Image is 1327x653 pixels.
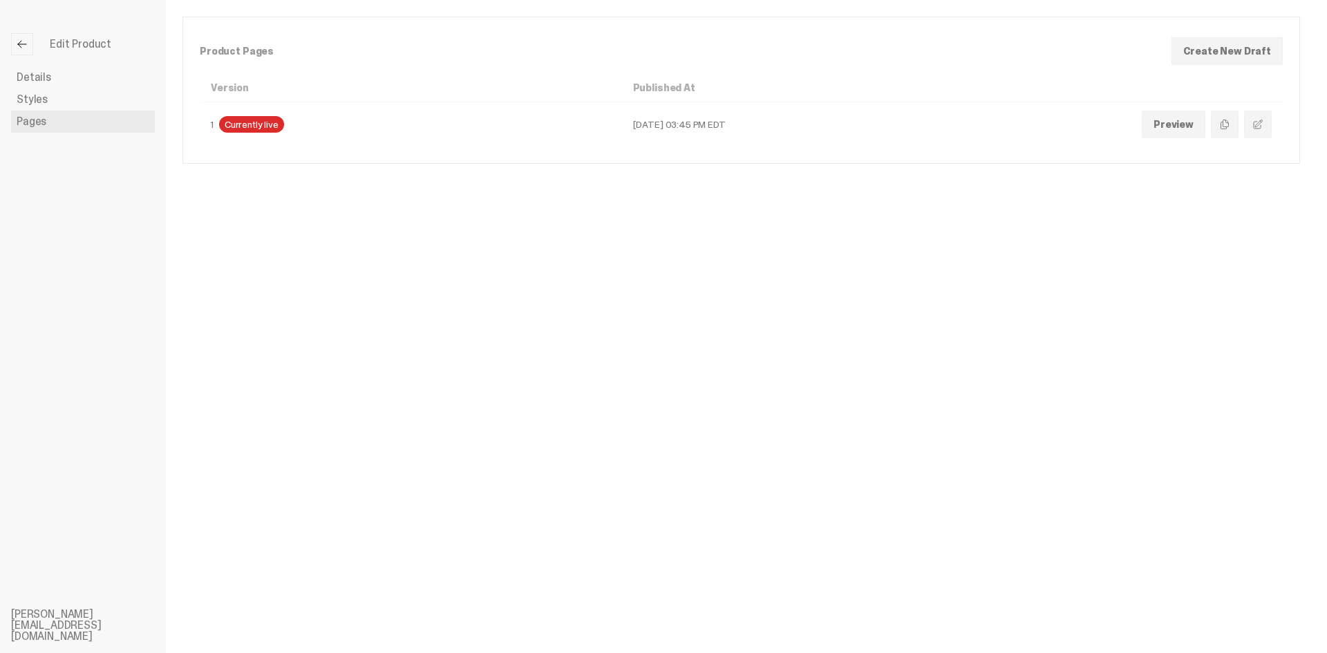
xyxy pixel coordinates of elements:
span: Pages [17,116,46,127]
a: Preview [1142,111,1205,138]
div: Currently live [219,116,284,133]
span: Styles [17,94,48,105]
button: Create New Draft [1171,37,1283,65]
a: Pages [11,111,155,133]
span: Edit Product [50,39,111,50]
p: Product Pages [200,46,1171,56]
li: [PERSON_NAME][EMAIL_ADDRESS][DOMAIN_NAME] [11,609,177,642]
td: [DATE] 03:45 PM EDT [622,102,1131,147]
span: Details [17,72,51,83]
th: Version [200,74,622,102]
th: Published At [622,74,1131,102]
a: Styles [11,88,155,111]
div: 1 [211,116,611,133]
a: Details [11,66,155,88]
